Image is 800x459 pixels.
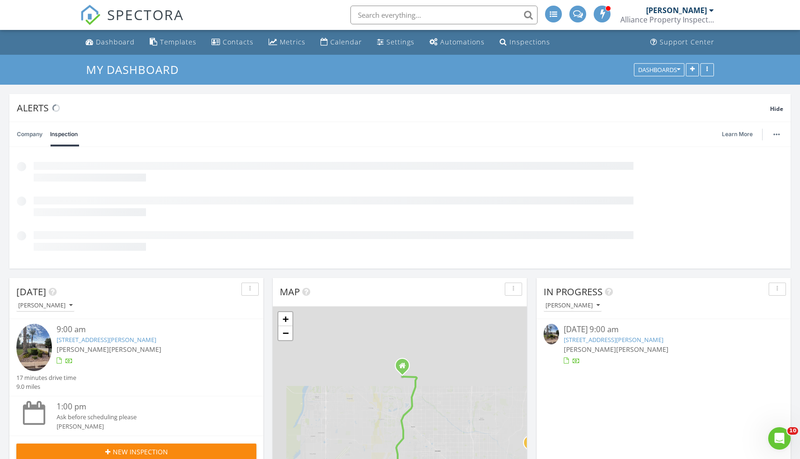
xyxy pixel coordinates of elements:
[620,15,714,24] div: Alliance Property Inspections
[17,122,43,146] a: Company
[265,34,309,51] a: Metrics
[564,345,616,354] span: [PERSON_NAME]
[722,130,758,139] a: Learn More
[770,105,783,113] span: Hide
[440,37,485,46] div: Automations
[57,413,237,422] div: Ask before scheduling please
[278,312,292,326] a: Zoom in
[160,37,196,46] div: Templates
[330,37,362,46] div: Calendar
[57,324,237,335] div: 9:00 am
[616,345,669,354] span: [PERSON_NAME]
[773,133,780,135] img: ellipsis-632cfdd7c38ec3a7d453.svg
[278,326,292,340] a: Zoom out
[544,299,602,312] button: [PERSON_NAME]
[57,422,237,431] div: [PERSON_NAME]
[646,6,707,15] div: [PERSON_NAME]
[280,37,305,46] div: Metrics
[402,365,408,371] div: 9333 W. Pontiac Dr. , Peoria AZ 85382
[638,66,680,73] div: Dashboards
[544,324,784,365] a: [DATE] 9:00 am [STREET_ADDRESS][PERSON_NAME] [PERSON_NAME][PERSON_NAME]
[350,6,538,24] input: Search everything...
[16,373,76,382] div: 17 minutes drive time
[17,102,770,114] div: Alerts
[768,427,791,450] iframe: Intercom live chat
[509,37,550,46] div: Inspections
[496,34,554,51] a: Inspections
[80,13,184,32] a: SPECTORA
[544,285,603,298] span: In Progress
[16,382,76,391] div: 9.0 miles
[16,324,52,371] img: 9371460%2Fcover_photos%2Fv8BUE71Wi039fjbjV6VS%2Fsmall.jpg
[373,34,418,51] a: Settings
[647,34,718,51] a: Support Center
[146,34,200,51] a: Templates
[634,63,684,76] button: Dashboards
[18,302,73,309] div: [PERSON_NAME]
[57,335,156,344] a: [STREET_ADDRESS][PERSON_NAME]
[57,345,109,354] span: [PERSON_NAME]
[82,34,138,51] a: Dashboard
[787,427,798,435] span: 10
[564,324,764,335] div: [DATE] 9:00 am
[96,37,135,46] div: Dashboard
[107,5,184,24] span: SPECTORA
[426,34,488,51] a: Automations (Advanced)
[280,285,300,298] span: Map
[564,335,663,344] a: [STREET_ADDRESS][PERSON_NAME]
[660,37,714,46] div: Support Center
[16,299,74,312] button: [PERSON_NAME]
[50,122,78,146] a: Inspection
[544,324,559,344] img: 9371460%2Fcover_photos%2Fv8BUE71Wi039fjbjV6VS%2Fsmall.jpg
[545,302,600,309] div: [PERSON_NAME]
[113,447,168,457] span: New Inspection
[317,34,366,51] a: Calendar
[57,401,237,413] div: 1:00 pm
[208,34,257,51] a: Contacts
[223,37,254,46] div: Contacts
[16,324,256,391] a: 9:00 am [STREET_ADDRESS][PERSON_NAME] [PERSON_NAME][PERSON_NAME] 17 minutes drive time 9.0 miles
[86,62,187,77] a: My Dashboard
[16,285,46,298] span: [DATE]
[386,37,415,46] div: Settings
[80,5,101,25] img: The Best Home Inspection Software - Spectora
[109,345,161,354] span: [PERSON_NAME]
